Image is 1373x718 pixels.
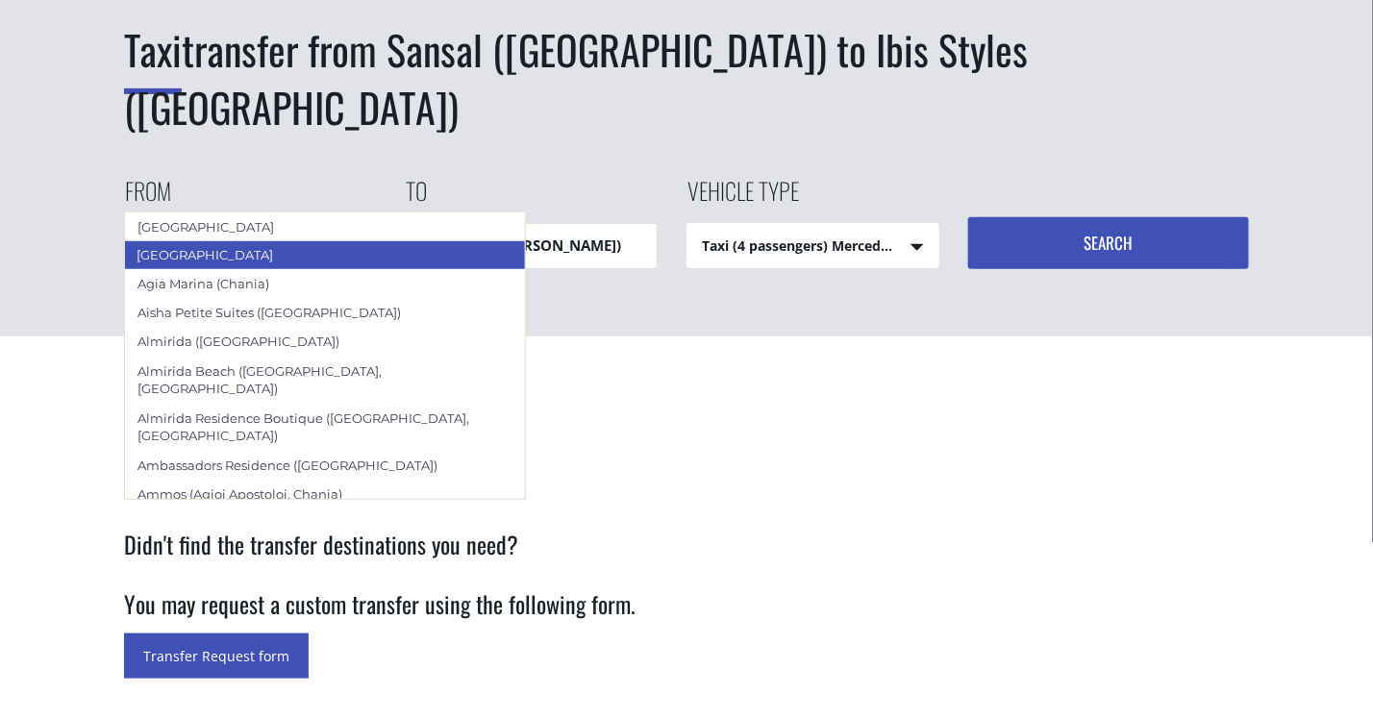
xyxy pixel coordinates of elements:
[686,174,799,223] label: Vehicle type
[125,357,525,404] div: Almirida Beach ([GEOGRAPHIC_DATA], [GEOGRAPHIC_DATA])
[406,174,428,223] label: To
[124,240,526,269] div: [GEOGRAPHIC_DATA]
[124,21,1249,136] h1: transfer from Sansal ([GEOGRAPHIC_DATA]) to Ibis Styles ([GEOGRAPHIC_DATA])
[124,528,1249,587] h2: Didn't find the transfer destinations you need?
[125,269,525,298] div: Agia Marina (Chania)
[124,587,1249,647] h2: You may request a custom transfer using the following form.
[125,212,525,241] div: [GEOGRAPHIC_DATA]
[968,217,1250,269] button: Search
[125,298,525,327] div: Aisha Petite Suites ([GEOGRAPHIC_DATA])
[125,404,525,451] div: Almirida Residence Boutique ([GEOGRAPHIC_DATA], [GEOGRAPHIC_DATA])
[125,327,525,356] div: Almirida ([GEOGRAPHIC_DATA])
[125,480,525,508] div: Ammos (Agioi Apostoloi, Chania)
[124,434,1249,470] p: Sorry, but there are no routes matching your search criteria.
[125,451,525,480] div: Ambassadors Residence ([GEOGRAPHIC_DATA])
[124,633,309,679] a: Transfer Request form
[124,174,171,223] label: From
[124,375,1249,434] h2: No Routes Found
[406,223,659,268] input: Drop-off location
[124,19,182,94] span: Taxi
